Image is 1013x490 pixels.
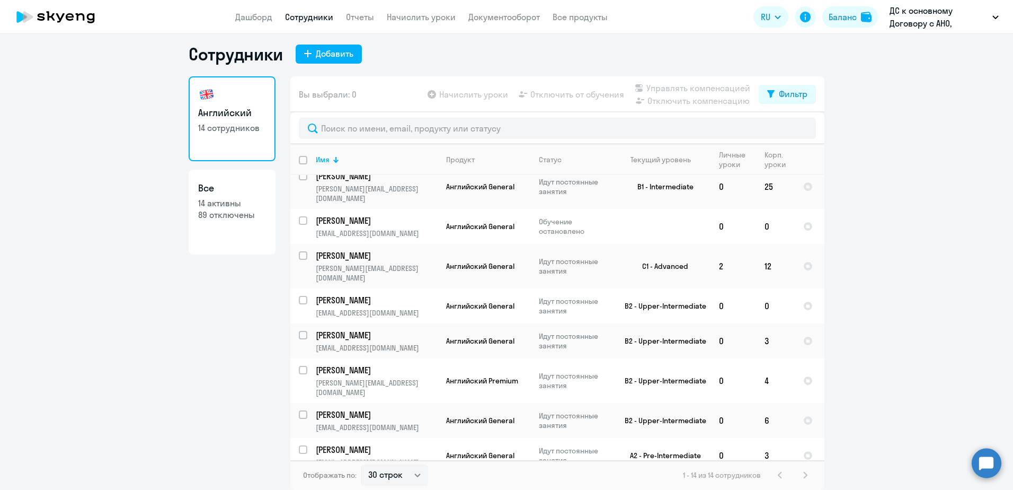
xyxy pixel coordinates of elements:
[446,336,514,346] span: Английский General
[316,444,437,456] a: [PERSON_NAME]
[710,288,756,323] td: 0
[316,47,353,60] div: Добавить
[446,376,518,386] span: Английский Premium
[861,12,872,22] img: balance
[756,288,795,323] td: 0
[316,364,437,376] a: [PERSON_NAME]
[553,12,608,22] a: Все продукты
[612,358,710,403] td: B2 - Upper-Intermediate
[612,244,710,288] td: C1 - Advanced
[612,288,710,323] td: B2 - Upper-Intermediate
[756,403,795,438] td: 6
[316,250,436,261] p: [PERSON_NAME]
[316,409,436,421] p: [PERSON_NAME]
[316,458,437,467] p: [EMAIL_ADDRESS][DOMAIN_NAME]
[710,209,756,244] td: 0
[765,150,786,169] div: Корп. уроки
[446,182,514,191] span: Английский General
[198,106,266,120] h3: Английский
[316,308,437,318] p: [EMAIL_ADDRESS][DOMAIN_NAME]
[683,470,761,480] span: 1 - 14 из 14 сотрудников
[316,184,437,203] p: [PERSON_NAME][EMAIL_ADDRESS][DOMAIN_NAME]
[719,150,756,169] div: Личные уроки
[761,11,770,23] span: RU
[756,323,795,358] td: 3
[539,411,611,430] p: Идут постоянные занятия
[303,470,357,480] span: Отображать по:
[829,11,857,23] div: Баланс
[759,85,816,104] button: Фильтр
[710,164,756,209] td: 0
[710,323,756,358] td: 0
[198,181,266,195] h3: Все
[612,164,710,209] td: B1 - Intermediate
[189,170,276,255] a: Все14 активны89 отключены
[198,86,215,103] img: english
[316,229,437,238] p: [EMAIL_ADDRESS][DOMAIN_NAME]
[316,215,436,226] p: [PERSON_NAME]
[539,155,611,164] div: Статус
[235,12,272,22] a: Дашборд
[719,150,746,169] div: Личные уроки
[539,155,562,164] div: Статус
[756,244,795,288] td: 12
[316,215,437,226] a: [PERSON_NAME]
[710,438,756,473] td: 0
[539,257,611,276] p: Идут постоянные занятия
[539,446,611,465] p: Идут постоянные занятия
[756,358,795,403] td: 4
[316,423,437,432] p: [EMAIL_ADDRESS][DOMAIN_NAME]
[612,438,710,473] td: A2 - Pre-Intermediate
[446,261,514,271] span: Английский General
[316,329,436,341] p: [PERSON_NAME]
[446,155,475,164] div: Продукт
[189,43,283,65] h1: Сотрудники
[612,403,710,438] td: B2 - Upper-Intermediate
[710,403,756,438] td: 0
[779,87,807,100] div: Фильтр
[446,451,514,460] span: Английский General
[316,155,330,164] div: Имя
[539,331,611,351] p: Идут постоянные занятия
[299,118,816,139] input: Поиск по имени, email, продукту или статусу
[316,409,437,421] a: [PERSON_NAME]
[753,6,788,28] button: RU
[198,209,266,221] p: 89 отключены
[539,371,611,390] p: Идут постоянные занятия
[316,378,437,397] p: [PERSON_NAME][EMAIL_ADDRESS][DOMAIN_NAME]
[316,294,436,306] p: [PERSON_NAME]
[756,209,795,244] td: 0
[299,88,357,101] span: Вы выбрали: 0
[890,4,988,30] p: ДС к основному Договору с АНО, ХАЙДЕЛЬБЕРГЦЕМЕНТ РУС, ООО
[446,416,514,425] span: Английский General
[316,170,436,182] p: [PERSON_NAME]
[822,6,878,28] button: Балансbalance
[316,250,437,261] a: [PERSON_NAME]
[710,244,756,288] td: 2
[316,329,437,341] a: [PERSON_NAME]
[756,164,795,209] td: 25
[884,4,1004,30] button: ДС к основному Договору с АНО, ХАЙДЕЛЬБЕРГЦЕМЕНТ РУС, ООО
[446,222,514,231] span: Английский General
[316,343,437,353] p: [EMAIL_ADDRESS][DOMAIN_NAME]
[198,122,266,134] p: 14 сотрудников
[316,294,437,306] a: [PERSON_NAME]
[285,12,333,22] a: Сотрудники
[620,155,710,164] div: Текущий уровень
[765,150,794,169] div: Корп. уроки
[316,155,437,164] div: Имя
[710,358,756,403] td: 0
[446,301,514,311] span: Английский General
[316,264,437,283] p: [PERSON_NAME][EMAIL_ADDRESS][DOMAIN_NAME]
[387,12,456,22] a: Начислить уроки
[539,177,611,196] p: Идут постоянные занятия
[189,76,276,161] a: Английский14 сотрудников
[446,155,530,164] div: Продукт
[630,155,691,164] div: Текущий уровень
[612,323,710,358] td: B2 - Upper-Intermediate
[198,197,266,209] p: 14 активны
[539,217,611,236] p: Обучение остановлено
[756,438,795,473] td: 3
[468,12,540,22] a: Документооборот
